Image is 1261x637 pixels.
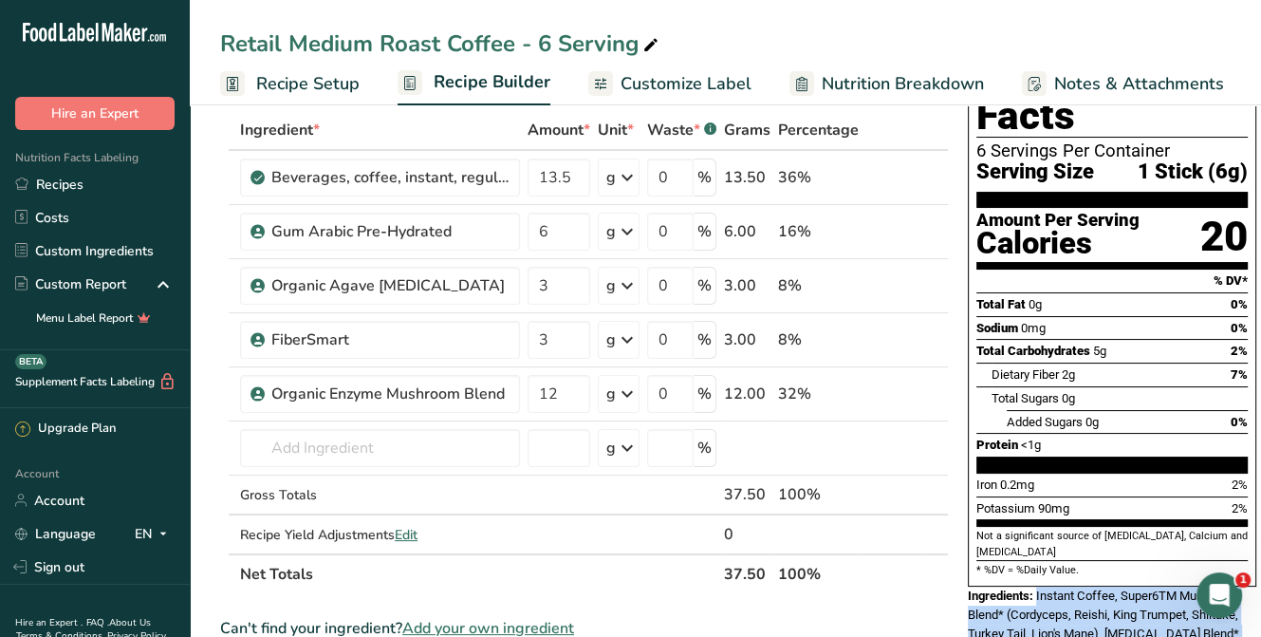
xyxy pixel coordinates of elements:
div: 37.50 [724,483,770,506]
a: Recipe Setup [220,63,360,105]
span: Total Sugars [992,391,1059,405]
span: 1 Stick (6g) [1138,160,1248,184]
a: Recipe Builder [398,61,550,106]
div: EN [135,522,175,545]
div: Waste [647,119,716,141]
span: 2% [1231,344,1248,358]
span: 0g [1029,297,1042,311]
div: 8% [778,274,859,297]
span: Grams [724,119,770,141]
h1: Nutrition Facts [976,50,1248,138]
a: Language [15,517,96,551]
span: Customize Label [621,71,751,97]
div: 20 [1200,212,1248,262]
div: g [606,166,616,189]
section: Not a significant source of [MEDICAL_DATA], Calcium and [MEDICAL_DATA] [976,529,1248,560]
span: 2% [1232,501,1248,515]
span: Total Fat [976,297,1026,311]
div: BETA [15,354,46,369]
div: 13.50 [724,166,770,189]
span: Iron [976,478,997,492]
span: 2% [1232,478,1248,492]
th: Net Totals [236,553,720,593]
span: 5g [1093,344,1106,358]
div: 12.00 [724,383,770,405]
span: 2g [1062,367,1075,382]
span: 0% [1231,415,1248,429]
div: g [606,328,616,351]
input: Add Ingredient [240,429,520,467]
span: 0.2mg [1000,478,1034,492]
span: 0mg [1021,321,1046,335]
span: Percentage [778,119,859,141]
span: Dietary Fiber [992,367,1059,382]
div: Gum Arabic Pre-Hydrated [271,220,509,243]
div: 0 [724,523,770,546]
a: Nutrition Breakdown [789,63,984,105]
div: Organic Agave [MEDICAL_DATA] [271,274,509,297]
span: Total Carbohydrates [976,344,1090,358]
div: 100% [778,483,859,506]
div: Organic Enzyme Mushroom Blend [271,383,509,405]
div: g [606,437,616,459]
span: Notes & Attachments [1054,71,1224,97]
span: 0% [1231,321,1248,335]
a: Notes & Attachments [1022,63,1224,105]
span: <1g [1021,438,1041,452]
span: 7% [1231,367,1248,382]
span: Edit [395,526,417,544]
div: 8% [778,328,859,351]
span: 90mg [1038,501,1069,515]
span: Unit [598,119,634,141]
span: Potassium [976,501,1035,515]
span: 1 [1235,572,1251,588]
a: FAQ . [86,616,109,629]
div: 32% [778,383,859,405]
div: g [606,274,616,297]
section: * %DV = %Daily Value. [976,560,1248,578]
div: 36% [778,166,859,189]
div: Beverages, coffee, instant, regular, powder [271,166,509,189]
span: Ingredients: [968,589,1033,603]
div: Retail Medium Roast Coffee - 6 Serving [220,27,662,61]
span: Added Sugars [1007,415,1083,429]
span: Ingredient [240,119,320,141]
th: 100% [774,553,862,593]
span: 0g [1062,391,1075,405]
span: Amount [528,119,590,141]
div: Custom Report [15,274,126,294]
span: Nutrition Breakdown [822,71,984,97]
span: Recipe Setup [256,71,360,97]
th: 37.50 [720,553,774,593]
div: Calories [976,230,1140,257]
span: Recipe Builder [434,69,550,95]
a: Customize Label [588,63,751,105]
div: Recipe Yield Adjustments [240,525,520,545]
div: 6.00 [724,220,770,243]
iframe: Intercom live chat [1196,572,1242,618]
span: Sodium [976,321,1018,335]
span: Protein [976,438,1018,452]
div: Upgrade Plan [15,420,116,439]
span: 0% [1231,297,1248,311]
div: Gross Totals [240,485,520,505]
div: 6 Servings Per Container [976,141,1248,160]
span: Serving Size [976,160,1094,184]
section: % DV* [976,270,1248,292]
button: Hire an Expert [15,97,175,130]
div: g [606,220,616,243]
div: 16% [778,220,859,243]
div: Amount Per Serving [976,212,1140,230]
a: Hire an Expert . [15,616,83,629]
div: g [606,383,616,405]
div: FiberSmart [271,328,509,351]
span: 0g [1085,415,1099,429]
div: 3.00 [724,328,770,351]
div: 3.00 [724,274,770,297]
